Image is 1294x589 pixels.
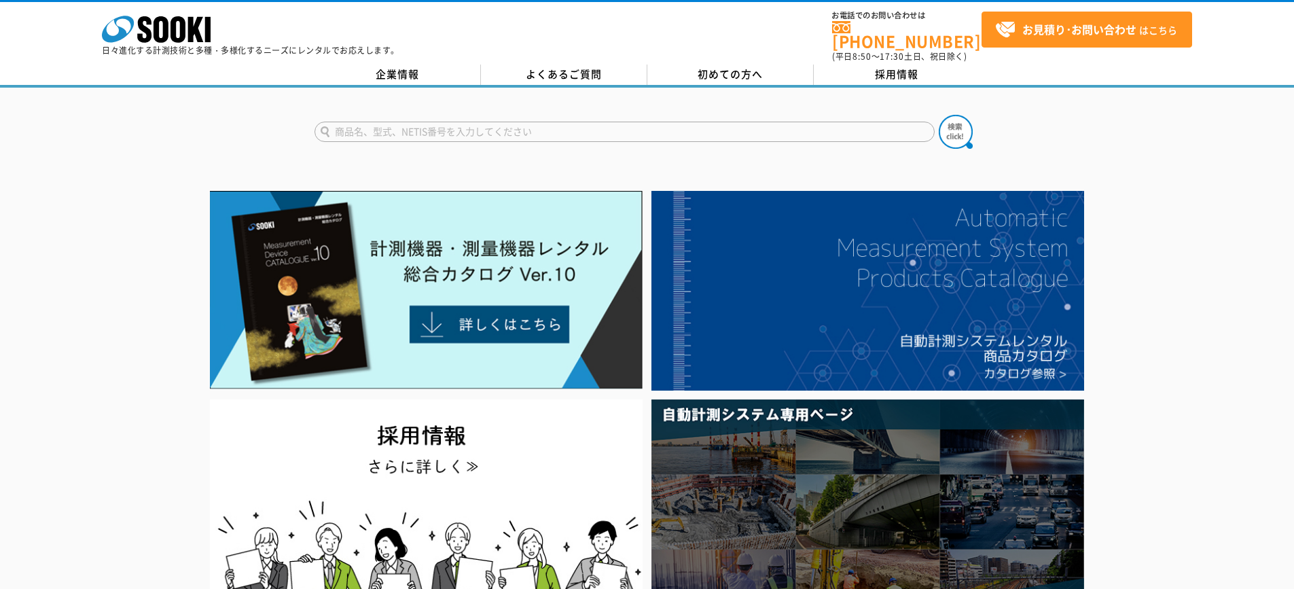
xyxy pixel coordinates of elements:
[102,46,399,54] p: 日々進化する計測技術と多種・多様化するニーズにレンタルでお応えします。
[995,20,1177,40] span: はこちら
[698,67,763,82] span: 初めての方へ
[832,12,982,20] span: お電話でのお問い合わせは
[1022,21,1136,37] strong: お見積り･お問い合わせ
[651,191,1084,391] img: 自動計測システムカタログ
[832,50,967,63] span: (平日 ～ 土日、祝日除く)
[982,12,1192,48] a: お見積り･お問い合わせはこちら
[647,65,814,85] a: 初めての方へ
[939,115,973,149] img: btn_search.png
[481,65,647,85] a: よくあるご質問
[832,21,982,49] a: [PHONE_NUMBER]
[880,50,904,63] span: 17:30
[314,122,935,142] input: 商品名、型式、NETIS番号を入力してください
[210,191,643,389] img: Catalog Ver10
[814,65,980,85] a: 採用情報
[852,50,871,63] span: 8:50
[314,65,481,85] a: 企業情報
